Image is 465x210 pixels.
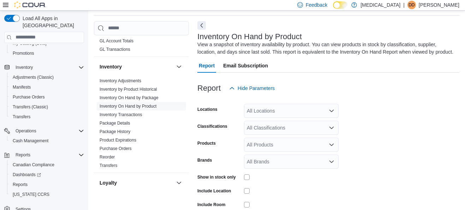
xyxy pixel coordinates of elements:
span: Dd [409,1,415,9]
label: Show in stock only [197,174,236,180]
h3: Inventory On Hand by Product [197,32,302,41]
span: Transfers [10,113,84,121]
button: Cash Management [7,136,87,146]
input: Dark Mode [333,1,348,9]
p: | [403,1,405,9]
span: Transfers (Classic) [10,103,84,111]
p: [PERSON_NAME] [419,1,459,9]
span: Inventory Adjustments [100,78,141,84]
span: Purchase Orders [13,94,45,100]
span: Reports [10,180,84,189]
a: Dashboards [10,170,44,179]
button: Open list of options [329,108,334,114]
button: Transfers (Classic) [7,102,87,112]
a: Promotions [10,49,37,58]
button: [US_STATE] CCRS [7,190,87,199]
a: Inventory On Hand by Package [100,95,159,100]
span: Promotions [13,50,34,56]
span: Manifests [10,83,84,91]
span: Reports [13,151,84,159]
span: Washington CCRS [10,190,84,199]
div: Diego de Azevedo [407,1,416,9]
label: Classifications [197,124,227,129]
span: Transfers (Classic) [13,104,48,110]
a: Canadian Compliance [10,161,57,169]
span: GL Account Totals [100,38,133,44]
p: [MEDICAL_DATA] [360,1,400,9]
a: Inventory Adjustments [100,78,141,83]
span: Operations [13,127,84,135]
span: Product Expirations [100,137,136,143]
a: Inventory On Hand by Product [100,104,156,109]
a: Purchase Orders [10,93,48,101]
button: Operations [1,126,87,136]
h3: Inventory [100,63,122,70]
span: Inventory On Hand by Product [100,103,156,109]
a: Transfers [10,113,33,121]
button: Transfers [7,112,87,122]
span: Reports [16,152,30,158]
span: Load All Apps in [GEOGRAPHIC_DATA] [20,15,84,29]
img: Cova [14,1,46,8]
span: Inventory by Product Historical [100,86,157,92]
span: Reports [13,182,28,187]
div: View a snapshot of inventory availability by product. You can view products in stock by classific... [197,41,456,56]
button: Inventory [175,62,183,71]
span: Adjustments (Classic) [13,74,54,80]
label: Include Room [197,202,225,208]
span: Reorder [100,154,115,160]
span: [US_STATE] CCRS [13,192,49,197]
button: Reports [13,151,33,159]
span: Canadian Compliance [10,161,84,169]
a: Package Details [100,121,130,126]
span: Transfers [13,114,30,120]
label: Products [197,140,216,146]
span: Cash Management [13,138,48,144]
span: Inventory On Hand by Package [100,95,159,101]
span: Hide Parameters [238,85,275,92]
button: Operations [13,127,39,135]
a: Reorder [100,155,115,160]
a: Purchase Orders [100,146,132,151]
button: Inventory [13,63,36,72]
button: Open list of options [329,125,334,131]
button: Adjustments (Classic) [7,72,87,82]
a: GL Transactions [100,47,130,52]
span: Feedback [306,1,327,8]
a: Dashboards [7,170,87,180]
button: Promotions [7,48,87,58]
label: Brands [197,157,212,163]
span: Operations [16,128,36,134]
span: Purchase Orders [10,93,84,101]
span: Email Subscription [223,59,268,73]
a: Inventory Transactions [100,112,142,117]
span: Report [199,59,215,73]
span: Inventory [16,65,33,70]
button: Inventory [100,63,173,70]
span: Promotions [10,49,84,58]
button: Canadian Compliance [7,160,87,170]
label: Locations [197,107,217,112]
button: Loyalty [175,179,183,187]
span: Package Details [100,120,130,126]
a: Inventory by Product Historical [100,87,157,92]
span: Adjustments (Classic) [10,73,84,82]
button: Reports [1,150,87,160]
button: Open list of options [329,142,334,148]
span: Cash Management [10,137,84,145]
span: Package History [100,129,130,134]
a: [US_STATE] CCRS [10,190,52,199]
button: Open list of options [329,159,334,164]
span: Dashboards [10,170,84,179]
a: Transfers [100,163,117,168]
a: Reports [10,180,30,189]
button: Manifests [7,82,87,92]
a: Manifests [10,83,34,91]
div: Finance [94,37,189,56]
span: Inventory [13,63,84,72]
button: Purchase Orders [7,92,87,102]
